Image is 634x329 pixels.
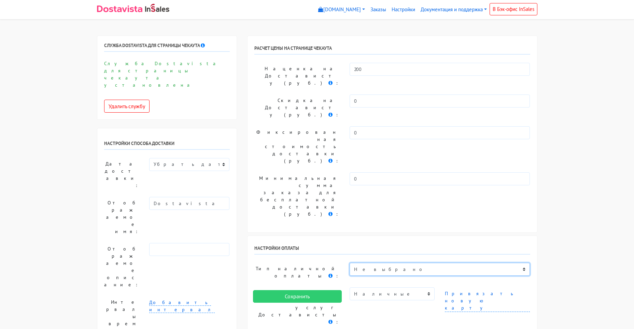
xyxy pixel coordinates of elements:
label: Тип наличной оплаты : [249,263,344,282]
label: Отображаемое описание: [99,243,144,291]
a: Настройки [389,3,418,16]
h6: РАСЧЕТ ЦЕНЫ НА СТРАНИЦЕ ЧЕКАУТА [254,45,530,55]
a: Привязать новую карту [445,290,530,312]
label: Отображаемое имя: [99,197,144,238]
a: Документация и поддержка [418,3,490,16]
label: Наценка на Достависту (руб.) : [249,63,344,89]
h6: Настройки оплаты [254,245,530,255]
h6: Служба Dostavista для страницы чекаута [104,43,230,52]
p: Служба Dostavista для страницы чекаута установлена [104,60,230,89]
input: Сохранить [253,290,342,303]
h6: Настройки способа доставки [104,141,230,150]
a: [DOMAIN_NAME] [315,3,368,16]
label: Дата доставки: [99,158,144,191]
label: Скидка на Достависту (руб.) : [249,95,344,121]
label: Способ оплаты услуг Достависты : [249,287,344,328]
a: Добавить интервал [149,299,215,313]
a: В Бэк-офис InSales [490,3,537,15]
img: Dostavista - срочная курьерская служба доставки [97,5,142,12]
img: InSales [145,4,170,12]
button: Удалить службу [104,100,150,113]
label: Фиксированная стоимость доставки (руб.) : [249,126,344,167]
label: Минимальная сумма заказа для бесплатной доставки (руб.) : [249,172,344,220]
a: Заказы [368,3,389,16]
